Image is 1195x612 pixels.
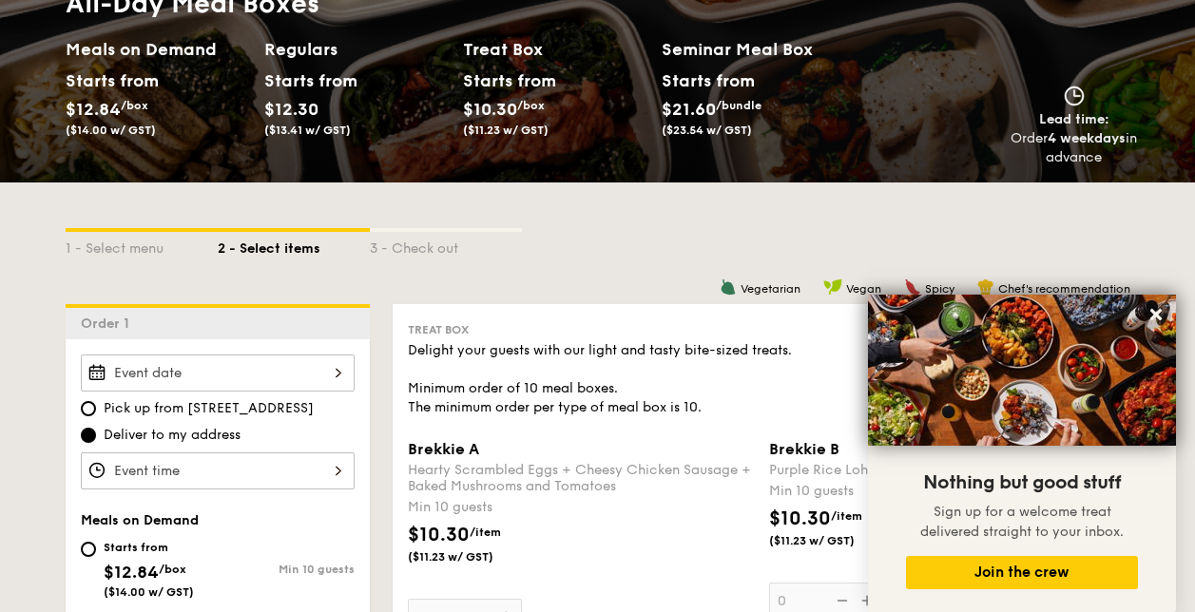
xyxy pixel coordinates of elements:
[104,540,194,555] div: Starts from
[104,562,159,583] span: $12.84
[769,440,839,458] span: Brekkie B
[831,509,862,523] span: /item
[264,99,318,120] span: $12.30
[218,232,370,258] div: 2 - Select items
[81,316,137,332] span: Order 1
[159,563,186,576] span: /box
[463,99,517,120] span: $10.30
[741,282,800,296] span: Vegetarian
[463,36,646,63] h2: Treat Box
[66,124,156,137] span: ($14.00 w/ GST)
[104,399,314,418] span: Pick up from [STREET_ADDRESS]
[925,282,954,296] span: Spicy
[769,533,898,548] span: ($11.23 w/ GST)
[470,526,501,539] span: /item
[906,556,1138,589] button: Join the crew
[920,504,1124,540] span: Sign up for a welcome treat delivered straight to your inbox.
[81,452,355,489] input: Event time
[66,232,218,258] div: 1 - Select menu
[823,278,842,296] img: icon-vegan.f8ff3823.svg
[81,428,96,443] input: Deliver to my address
[662,67,754,95] div: Starts from
[408,462,754,494] div: Hearty Scrambled Eggs + Cheesy Chicken Sausage + Baked Mushrooms and Tomatoes
[81,512,199,528] span: Meals on Demand
[408,498,754,517] div: Min 10 guests
[769,482,1115,501] div: Min 10 guests
[1048,130,1126,146] strong: 4 weekdays
[904,278,921,296] img: icon-spicy.37a8142b.svg
[662,99,716,120] span: $21.60
[868,295,1176,446] img: DSC07876-Edit02-Large.jpeg
[998,282,1130,296] span: Chef's recommendation
[264,124,351,137] span: ($13.41 w/ GST)
[104,426,241,445] span: Deliver to my address
[769,507,831,530] span: $10.30
[1039,111,1109,127] span: Lead time:
[463,67,548,95] div: Starts from
[716,99,761,112] span: /bundle
[463,124,549,137] span: ($11.23 w/ GST)
[66,99,121,120] span: $12.84
[408,524,470,546] span: $10.30
[264,67,349,95] div: Starts from
[104,585,194,599] span: ($14.00 w/ GST)
[408,323,469,336] span: Treat Box
[769,462,1115,478] div: Purple Rice Loh Mai Kai + 9 Layer Rainbow Kueh
[662,36,860,63] h2: Seminar Meal Box
[81,542,96,557] input: Starts from$12.84/box($14.00 w/ GST)Min 10 guests
[977,278,994,296] img: icon-chef-hat.a58ddaea.svg
[1011,129,1138,167] div: Order in advance
[218,563,355,576] div: Min 10 guests
[1141,299,1171,330] button: Close
[66,67,150,95] div: Starts from
[517,99,545,112] span: /box
[370,232,522,258] div: 3 - Check out
[846,282,881,296] span: Vegan
[923,471,1121,494] span: Nothing but good stuff
[81,354,355,392] input: Event date
[264,36,448,63] h2: Regulars
[662,124,752,137] span: ($23.54 w/ GST)
[121,99,148,112] span: /box
[408,341,1115,417] div: Delight your guests with our light and tasty bite-sized treats. Minimum order of 10 meal boxes. T...
[720,278,737,296] img: icon-vegetarian.fe4039eb.svg
[408,549,537,564] span: ($11.23 w/ GST)
[81,401,96,416] input: Pick up from [STREET_ADDRESS]
[66,36,249,63] h2: Meals on Demand
[408,440,479,458] span: Brekkie A
[1060,86,1089,106] img: icon-clock.2db775ea.svg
